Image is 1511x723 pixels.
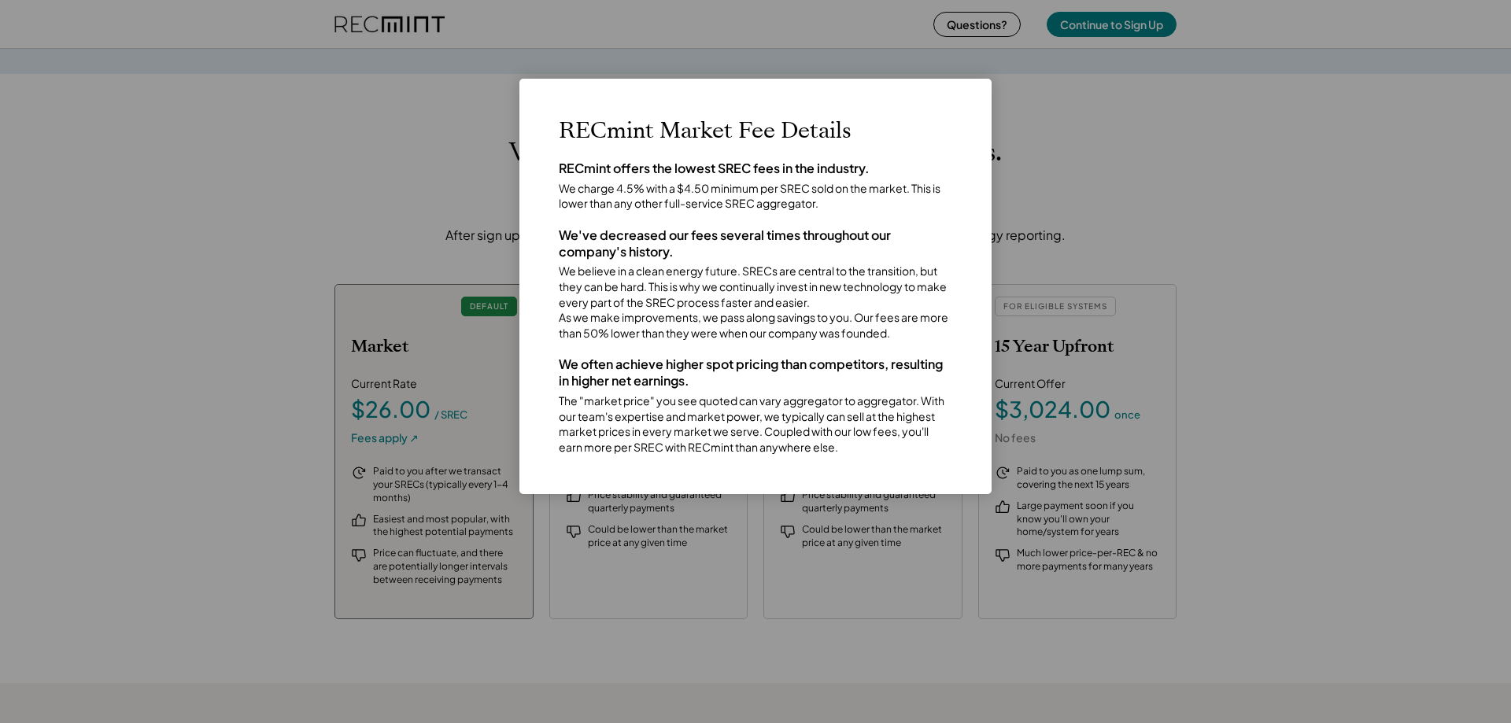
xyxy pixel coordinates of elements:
[559,118,952,145] h2: RECmint Market Fee Details
[559,181,952,212] div: We charge 4.5% with a $4.50 minimum per SREC sold on the market. This is lower than any other ful...
[559,264,952,341] div: We believe in a clean energy future. SRECs are central to the transition, but they can be hard. T...
[559,356,952,389] div: We often achieve higher spot pricing than competitors, resulting in higher net earnings.
[559,227,952,260] div: We've decreased our fees several times throughout our company's history.
[559,393,952,455] div: The "market price" you see quoted can vary aggregator to aggregator. With our team's expertise an...
[559,160,952,177] div: RECmint offers the lowest SREC fees in the industry.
